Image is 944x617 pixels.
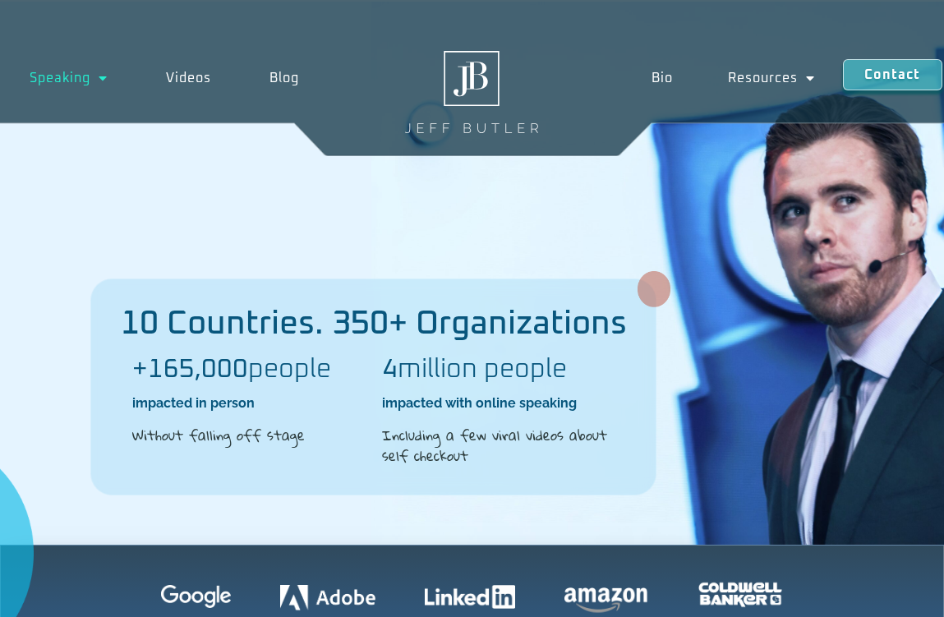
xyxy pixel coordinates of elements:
[864,68,920,81] span: Contact
[136,59,240,97] a: Videos
[382,357,615,383] h2: million people
[132,425,366,446] h2: Without falling off stage
[132,357,248,383] b: +165,000
[624,59,843,97] nav: Menu
[624,59,700,97] a: Bio
[382,394,615,412] h2: impacted with online speaking
[382,425,615,467] h2: Including a few viral videos about self checkout
[382,357,398,383] b: 4
[132,394,366,412] h2: impacted in person
[132,357,366,383] h2: people
[240,59,328,97] a: Blog
[701,59,843,97] a: Resources
[843,59,942,90] a: Contact
[91,307,656,340] h2: 10 Countries. 350+ Organizations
